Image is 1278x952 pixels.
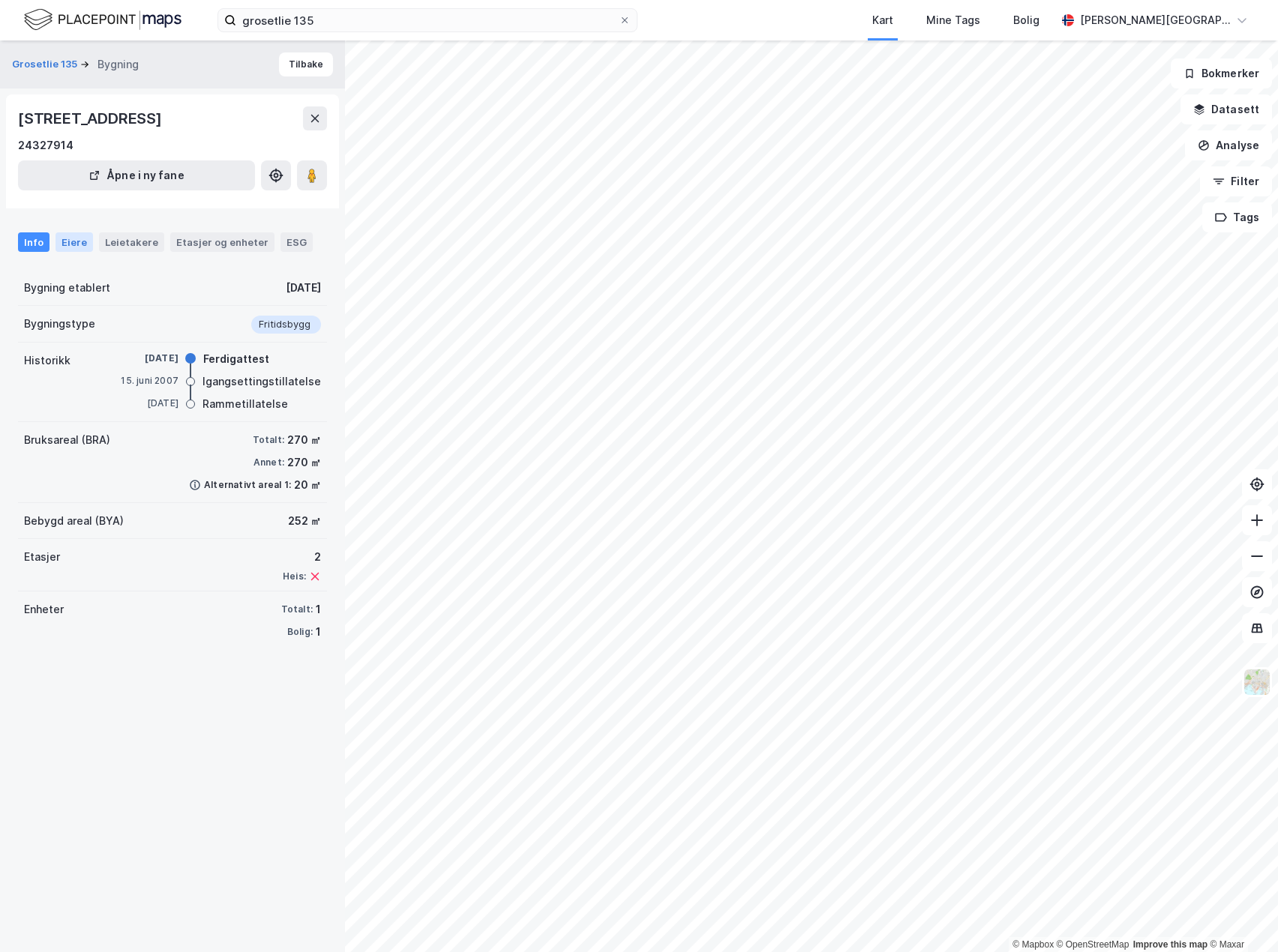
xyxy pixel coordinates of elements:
div: Mine Tags [926,11,980,29]
div: Alternativt areal 1: [204,479,291,491]
div: [DATE] [286,279,321,297]
div: Bolig [1013,11,1039,29]
div: Etasjer og enheter [176,235,268,249]
div: 1 [316,623,321,641]
div: 2 [283,548,321,566]
a: OpenStreetMap [1057,939,1129,950]
img: logo.f888ab2527a4732fd821a326f86c7f29.svg [24,7,181,33]
div: Totalt: [253,434,284,446]
div: Heis: [283,570,306,582]
div: Info [18,232,49,252]
div: Bygningstype [24,315,95,333]
div: 270 ㎡ [287,454,321,472]
div: Totalt: [281,603,313,615]
div: Historikk [24,352,70,370]
div: [DATE] [118,397,178,410]
div: [STREET_ADDRESS] [18,106,165,130]
button: Åpne i ny fane [18,160,255,190]
button: Tilbake [279,52,333,76]
button: Filter [1200,166,1272,196]
div: Eiere [55,232,93,252]
div: Kontrollprogram for chat [1203,880,1278,952]
div: Bygning [97,55,139,73]
div: 252 ㎡ [288,512,321,530]
div: 24327914 [18,136,73,154]
div: [DATE] [118,352,178,365]
div: Annet: [253,457,284,469]
div: Enheter [24,600,64,618]
img: Z [1243,668,1271,696]
button: Bokmerker [1171,58,1272,88]
button: Datasett [1180,94,1272,124]
button: Grosetlie 135 [12,57,80,72]
a: Improve this map [1133,939,1207,950]
div: Ferdigattest [203,350,269,368]
div: Bruksareal (BRA) [24,431,110,449]
div: 15. juni 2007 [118,374,178,388]
button: Analyse [1185,130,1272,160]
button: Tags [1202,202,1272,232]
div: Rammetillatelse [202,395,288,413]
div: Leietakere [99,232,164,252]
div: Bolig: [287,626,313,638]
div: ESG [280,232,313,252]
iframe: Chat Widget [1203,880,1278,952]
a: Mapbox [1012,939,1054,950]
div: 20 ㎡ [294,476,321,494]
div: Kart [872,11,893,29]
div: 270 ㎡ [287,431,321,449]
div: 1 [316,600,321,618]
div: Etasjer [24,548,60,566]
div: [PERSON_NAME][GEOGRAPHIC_DATA] [1080,11,1230,29]
input: Søk på adresse, matrikkel, gårdeiere, leietakere eller personer [236,9,619,31]
div: Bebygd areal (BYA) [24,512,124,530]
div: Igangsettingstillatelse [202,373,321,391]
div: Bygning etablert [24,279,110,297]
